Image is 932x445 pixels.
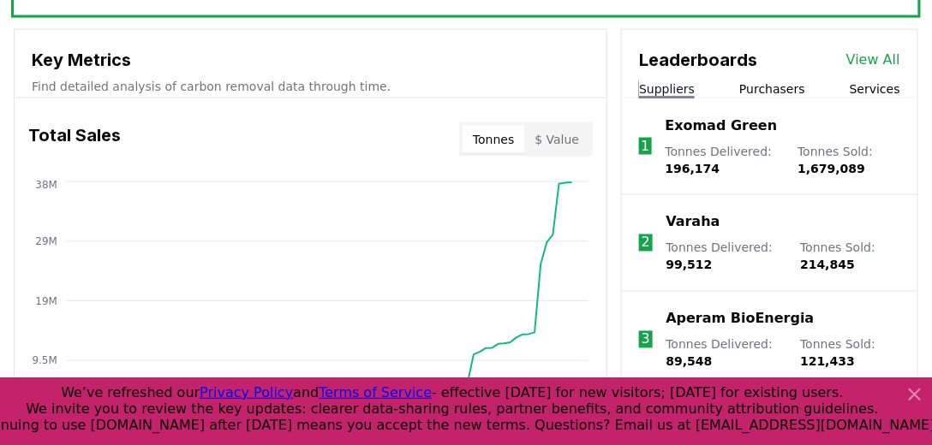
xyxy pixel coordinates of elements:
button: Suppliers [639,80,695,98]
button: Purchasers [739,80,805,98]
h3: Total Sales [28,122,121,157]
p: 1 [641,136,649,157]
a: Varaha [666,212,720,233]
a: Exomad Green [666,116,778,136]
span: 214,845 [800,258,855,272]
span: 1,679,089 [798,162,865,175]
button: Services [850,80,900,98]
tspan: 29M [35,235,57,247]
a: View All [846,50,900,70]
h3: Leaderboards [639,47,757,73]
p: Tonnes Delivered : [666,336,784,371]
p: Tonnes Sold : [800,240,900,274]
tspan: 19M [35,295,57,307]
h3: Key Metrics [32,47,589,73]
span: 89,548 [666,355,713,369]
tspan: 9.5M [33,355,57,367]
tspan: 38M [35,180,57,192]
p: 2 [642,233,650,253]
p: Tonnes Delivered : [666,240,784,274]
p: Find detailed analysis of carbon removal data through time. [32,78,589,95]
button: Tonnes [463,126,524,153]
span: 196,174 [666,162,720,175]
p: Tonnes Sold : [800,336,900,371]
span: 99,512 [666,258,713,272]
p: 3 [642,329,650,350]
a: Aperam BioEnergia [666,309,815,329]
p: Tonnes Delivered : [666,143,781,177]
span: 121,433 [800,355,855,369]
button: $ Value [525,126,590,153]
p: Tonnes Sold : [798,143,900,177]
